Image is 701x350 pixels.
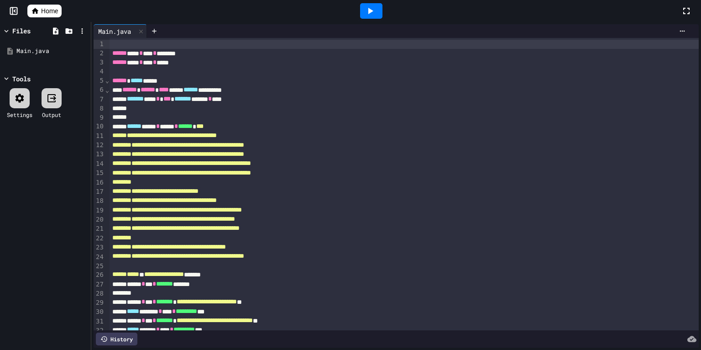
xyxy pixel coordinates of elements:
div: 7 [94,95,105,104]
div: 20 [94,215,105,224]
div: 15 [94,169,105,178]
div: 30 [94,308,105,317]
div: 28 [94,289,105,298]
div: 3 [94,58,105,67]
div: Main.java [94,27,136,36]
div: 31 [94,317,105,326]
div: 18 [94,196,105,206]
div: 8 [94,104,105,113]
span: Home [41,6,58,16]
div: 23 [94,243,105,252]
div: 17 [94,187,105,196]
div: 4 [94,67,105,76]
div: 22 [94,234,105,243]
div: 32 [94,326,105,335]
div: 10 [94,122,105,131]
div: 2 [94,49,105,58]
div: Main.java [94,24,147,38]
div: Output [42,111,61,119]
div: 12 [94,141,105,150]
div: 29 [94,298,105,308]
div: 9 [94,113,105,122]
div: 21 [94,224,105,233]
div: Main.java [16,47,88,56]
a: Home [27,5,62,17]
div: 27 [94,280,105,289]
div: 14 [94,159,105,169]
div: 25 [94,262,105,271]
span: Fold line [105,86,110,94]
div: 16 [94,178,105,187]
iframe: chat widget [625,274,692,313]
div: 11 [94,132,105,141]
div: History [96,333,137,345]
span: Fold line [105,77,110,84]
div: Settings [7,111,32,119]
div: 19 [94,206,105,215]
div: 13 [94,150,105,159]
div: Files [12,26,31,36]
div: Tools [12,74,31,84]
div: 6 [94,85,105,95]
div: 26 [94,270,105,280]
div: 24 [94,253,105,262]
iframe: chat widget [663,313,692,341]
div: 1 [94,40,105,49]
div: 5 [94,76,105,85]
